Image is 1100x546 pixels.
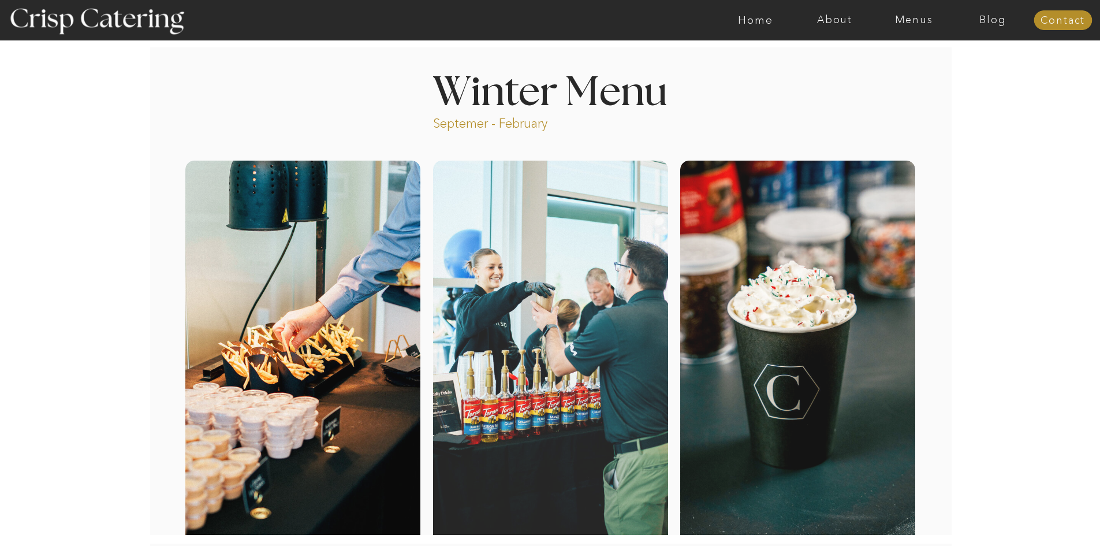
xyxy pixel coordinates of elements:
a: Menus [874,14,953,26]
p: Septemer - February [433,115,592,128]
a: Contact [1034,15,1092,27]
a: Home [716,14,795,26]
a: About [795,14,874,26]
a: Blog [953,14,1032,26]
h1: Winter Menu [390,73,711,107]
